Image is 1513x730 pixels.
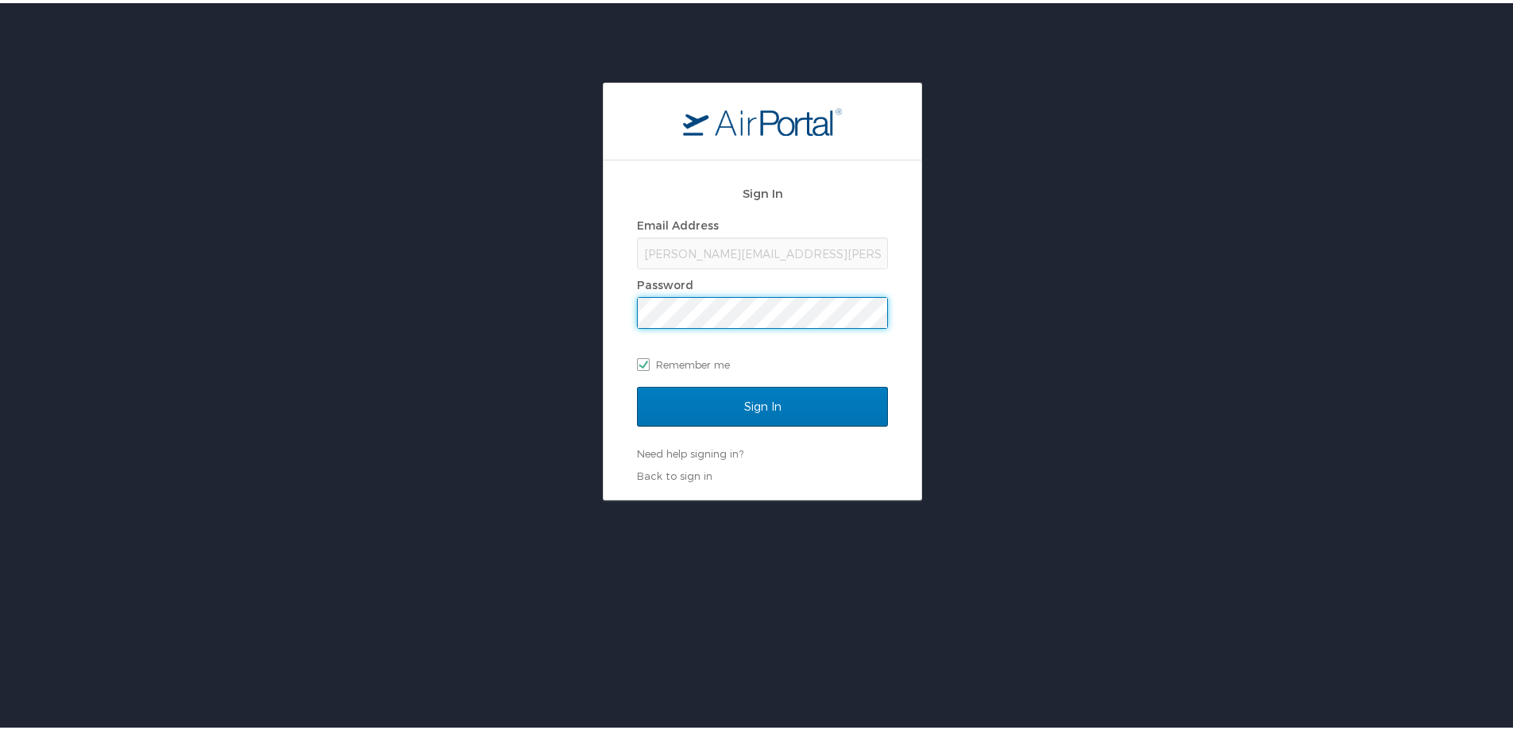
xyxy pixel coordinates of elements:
input: Sign In [637,384,888,423]
label: Password [637,275,693,288]
label: Remember me [637,350,888,373]
h2: Sign In [637,181,888,199]
a: Back to sign in [637,466,712,479]
img: logo [683,104,842,133]
a: Need help signing in? [637,444,743,457]
label: Email Address [637,215,719,229]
